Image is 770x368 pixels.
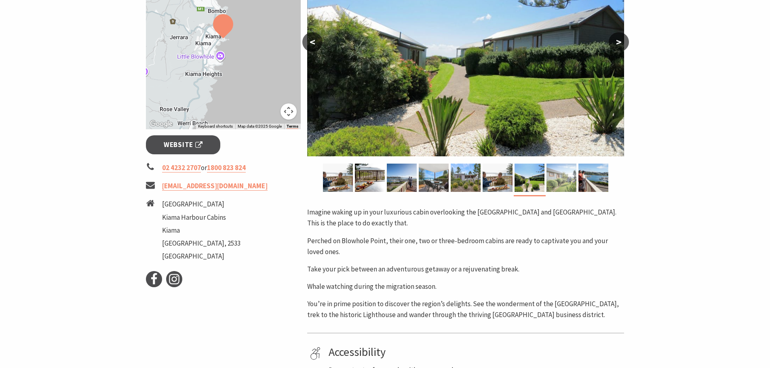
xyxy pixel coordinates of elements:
[162,238,240,249] li: [GEOGRAPHIC_DATA], 2533
[515,164,544,192] img: Kiama Harbour Cabins
[164,139,203,150] span: Website
[162,225,240,236] li: Kiama
[307,299,624,320] p: You’re in prime position to discover the region’s delights. See the wonderment of the [GEOGRAPHIC...
[609,32,629,52] button: >
[307,207,624,229] p: Imagine waking up in your luxurious cabin overlooking the [GEOGRAPHIC_DATA] and [GEOGRAPHIC_DATA]...
[451,164,481,192] img: Exterior at Kiama Harbour Cabins
[419,164,449,192] img: Private balcony, ocean views
[329,345,621,359] h4: Accessibility
[302,32,323,52] button: <
[387,164,417,192] img: Large deck harbour
[162,199,240,210] li: [GEOGRAPHIC_DATA]
[148,119,175,129] img: Google
[307,281,624,292] p: Whale watching during the migration season.
[207,163,246,172] a: 1800 823 824
[281,103,297,120] button: Map camera controls
[323,164,353,192] img: Couple toast
[287,124,298,129] a: Terms (opens in new tab)
[162,163,201,172] a: 02 4232 2707
[483,164,513,192] img: Couple toast
[578,164,608,192] img: Large deck, harbour views, couple
[146,162,301,173] li: or
[162,212,240,223] li: Kiama Harbour Cabins
[162,251,240,262] li: [GEOGRAPHIC_DATA]
[148,119,175,129] a: Click to see this area on Google Maps
[146,135,221,154] a: Website
[546,164,576,192] img: Side cabin
[238,124,282,128] span: Map data ©2025 Google
[198,124,233,129] button: Keyboard shortcuts
[162,181,268,191] a: [EMAIL_ADDRESS][DOMAIN_NAME]
[307,264,624,275] p: Take your pick between an adventurous getaway or a rejuvenating break.
[355,164,385,192] img: Deck ocean view
[307,236,624,257] p: Perched on Blowhole Point, their one, two or three-bedroom cabins are ready to captivate you and ...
